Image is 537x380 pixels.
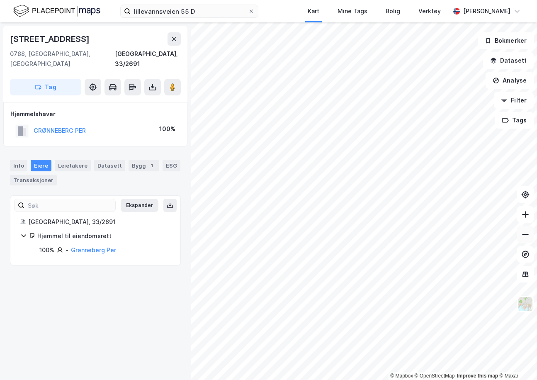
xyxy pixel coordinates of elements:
[494,92,534,109] button: Filter
[10,175,57,185] div: Transaksjoner
[10,79,81,95] button: Tag
[71,246,116,253] a: Grønneberg Per
[28,217,170,227] div: [GEOGRAPHIC_DATA], 33/2691
[129,160,159,171] div: Bygg
[163,160,180,171] div: ESG
[39,245,54,255] div: 100%
[486,72,534,89] button: Analyse
[415,373,455,379] a: OpenStreetMap
[386,6,400,16] div: Bolig
[457,373,498,379] a: Improve this map
[10,49,115,69] div: 0788, [GEOGRAPHIC_DATA], [GEOGRAPHIC_DATA]
[37,231,170,241] div: Hjemmel til eiendomsrett
[483,52,534,69] button: Datasett
[10,109,180,119] div: Hjemmelshaver
[496,340,537,380] div: Kontrollprogram for chat
[338,6,367,16] div: Mine Tags
[121,199,158,212] button: Ekspander
[308,6,319,16] div: Kart
[159,124,175,134] div: 100%
[94,160,125,171] div: Datasett
[495,112,534,129] button: Tags
[31,160,51,171] div: Eiere
[518,296,533,312] img: Z
[66,245,68,255] div: -
[131,5,248,17] input: Søk på adresse, matrikkel, gårdeiere, leietakere eller personer
[148,161,156,170] div: 1
[463,6,510,16] div: [PERSON_NAME]
[24,199,115,212] input: Søk
[478,32,534,49] button: Bokmerker
[418,6,441,16] div: Verktøy
[13,4,100,18] img: logo.f888ab2527a4732fd821a326f86c7f29.svg
[496,340,537,380] iframe: Chat Widget
[115,49,181,69] div: [GEOGRAPHIC_DATA], 33/2691
[10,160,27,171] div: Info
[390,373,413,379] a: Mapbox
[55,160,91,171] div: Leietakere
[10,32,91,46] div: [STREET_ADDRESS]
